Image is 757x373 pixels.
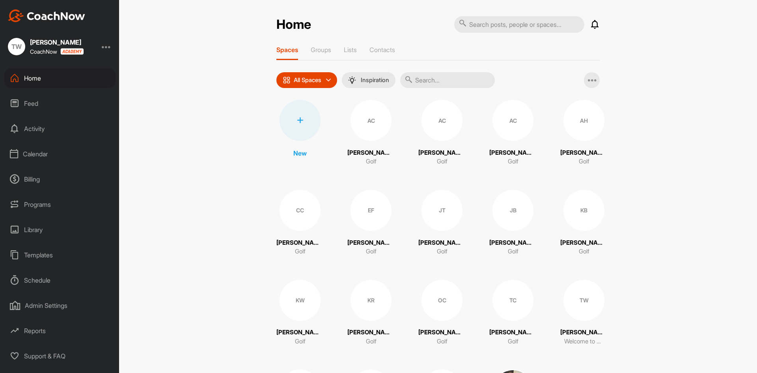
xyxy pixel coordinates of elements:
p: Golf [295,247,306,256]
div: EF [351,190,392,231]
a: KB[PERSON_NAME]Golf [560,190,608,256]
div: AC [492,100,533,141]
p: [PERSON_NAME] [347,238,395,247]
img: icon [283,76,291,84]
p: Golf [366,157,377,166]
div: KR [351,280,392,321]
img: CoachNow acadmey [60,48,84,55]
p: [PERSON_NAME] [418,238,466,247]
a: AC[PERSON_NAME]Golf [418,100,466,166]
p: Golf [295,337,306,346]
div: KB [563,190,604,231]
a: TW[PERSON_NAME]Welcome to edufii [560,280,608,346]
div: OC [421,280,462,321]
img: CoachNow [8,9,85,22]
p: Golf [508,337,518,346]
p: Golf [366,337,377,346]
p: Golf [579,157,589,166]
div: CoachNow [30,48,84,55]
div: KW [280,280,321,321]
a: KW[PERSON_NAME]Golf [276,280,324,346]
a: OC[PERSON_NAME]Golf [418,280,466,346]
p: [PERSON_NAME] [489,238,537,247]
p: Golf [437,247,447,256]
div: Support & FAQ [4,346,116,366]
p: [PERSON_NAME] [347,148,395,157]
h2: Home [276,17,311,32]
div: JT [421,190,462,231]
div: AH [563,100,604,141]
p: Golf [437,337,447,346]
p: [PERSON_NAME] [560,148,608,157]
input: Search... [400,72,495,88]
div: AC [421,100,462,141]
p: [PERSON_NAME] [418,328,466,337]
p: [PERSON_NAME] [560,238,608,247]
p: [PERSON_NAME] [276,328,324,337]
div: TC [492,280,533,321]
p: [PERSON_NAME] [347,328,395,337]
a: JT[PERSON_NAME]Golf [418,190,466,256]
p: [PERSON_NAME] [418,148,466,157]
div: Schedule [4,270,116,290]
a: AH[PERSON_NAME]Golf [560,100,608,166]
div: Library [4,220,116,240]
p: Golf [366,247,377,256]
p: All Spaces [294,77,321,83]
div: Templates [4,245,116,265]
a: JB[PERSON_NAME]Golf [489,190,537,256]
p: Groups [311,46,331,54]
div: JB [492,190,533,231]
p: Golf [437,157,447,166]
p: Contacts [369,46,395,54]
a: AC[PERSON_NAME]Golf [489,100,537,166]
p: [PERSON_NAME] [489,328,537,337]
div: TW [8,38,25,55]
a: AC[PERSON_NAME]Golf [347,100,395,166]
div: Activity [4,119,116,139]
p: Inspiration [361,77,389,83]
div: Programs [4,195,116,214]
p: Golf [508,247,518,256]
p: Golf [579,247,589,256]
div: TW [563,280,604,321]
div: [PERSON_NAME] [30,39,84,45]
p: [PERSON_NAME] [489,148,537,157]
div: Reports [4,321,116,341]
div: Home [4,68,116,88]
input: Search posts, people or spaces... [454,16,584,33]
img: menuIcon [348,76,356,84]
div: Calendar [4,144,116,164]
p: [PERSON_NAME] [276,238,324,247]
a: TC[PERSON_NAME]Golf [489,280,537,346]
div: CC [280,190,321,231]
p: Lists [344,46,357,54]
div: Admin Settings [4,296,116,315]
a: EF[PERSON_NAME]Golf [347,190,395,256]
p: Spaces [276,46,298,54]
p: New [293,148,307,158]
a: KR[PERSON_NAME]Golf [347,280,395,346]
p: [PERSON_NAME] [560,328,608,337]
div: Feed [4,94,116,113]
p: Welcome to edufii [564,337,604,346]
div: AC [351,100,392,141]
a: CC[PERSON_NAME]Golf [276,190,324,256]
div: Billing [4,169,116,189]
p: Golf [508,157,518,166]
